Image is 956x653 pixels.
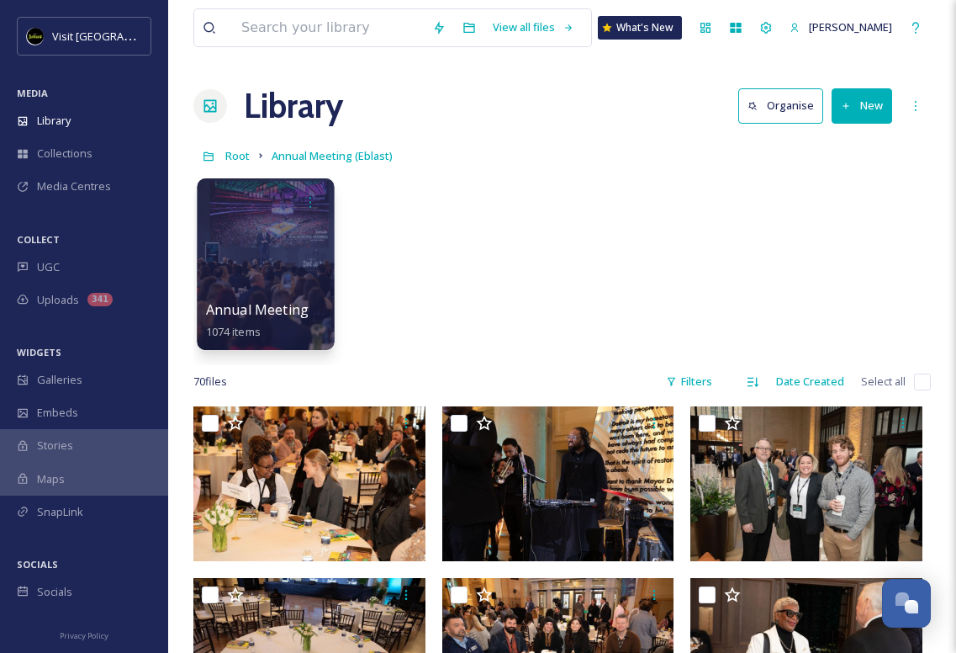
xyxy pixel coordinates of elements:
span: Library [37,113,71,129]
a: What's New [598,16,682,40]
a: [PERSON_NAME] [781,11,901,44]
input: Search your library [233,9,424,46]
img: Annual Meeting 2025 (397).jpg [193,406,425,561]
span: UGC [37,259,60,275]
span: Stories [37,438,73,454]
span: [PERSON_NAME] [809,19,892,35]
a: Privacy Policy [60,624,108,645]
span: Galleries [37,372,82,388]
button: New [832,88,892,123]
span: Select all [861,374,906,390]
span: Uploads [37,292,79,308]
span: SnapLink [37,504,83,520]
div: 341 [87,293,113,306]
img: Annual Meeting 2025 (392).jpg [690,406,922,561]
span: COLLECT [17,233,60,246]
span: 70 file s [193,374,227,390]
span: Privacy Policy [60,630,108,641]
span: Media Centres [37,178,111,194]
button: Organise [738,88,823,123]
span: Root [225,148,250,163]
img: VISIT%20DETROIT%20LOGO%20-%20BLACK%20BACKGROUND.png [27,28,44,45]
a: Root [225,146,250,166]
span: SOCIALS [17,558,58,571]
a: Library [244,81,343,131]
span: Visit [GEOGRAPHIC_DATA] [52,28,182,44]
div: Filters [658,365,721,398]
a: View all files [484,11,583,44]
button: Open Chat [882,579,931,628]
img: Annual Meeting 2025 (396).jpg [442,406,674,561]
span: Collections [37,146,92,162]
div: Date Created [768,365,853,398]
span: Socials [37,584,72,600]
span: Embeds [37,405,78,421]
span: Annual Meeting 2025 [206,300,343,319]
span: Maps [37,471,65,487]
a: Annual Meeting 20251074 items [206,302,343,339]
span: WIDGETS [17,346,61,358]
span: MEDIA [17,87,48,99]
span: Annual Meeting (Eblast) [272,148,393,163]
span: 1074 items [206,323,261,338]
a: Annual Meeting (Eblast) [272,146,393,166]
